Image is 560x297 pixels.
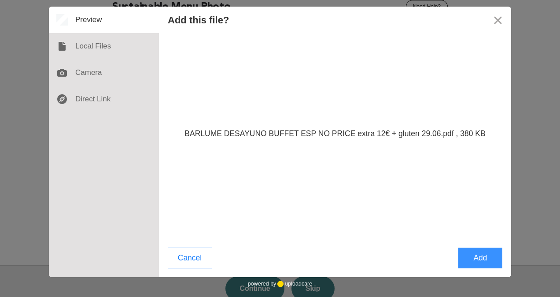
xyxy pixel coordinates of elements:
[276,281,312,287] a: uploadcare
[49,33,159,59] div: Local Files
[49,86,159,112] div: Direct Link
[49,7,159,33] div: Preview
[458,248,502,268] button: Add
[184,128,485,139] div: BARLUME DESAYUNO BUFFET ESP NO PRICE extra 12€ + gluten 29.06.pdf , 380 KB
[248,277,312,290] div: powered by
[49,59,159,86] div: Camera
[168,248,212,268] button: Cancel
[485,7,511,33] button: Close
[168,15,229,26] div: Add this file?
